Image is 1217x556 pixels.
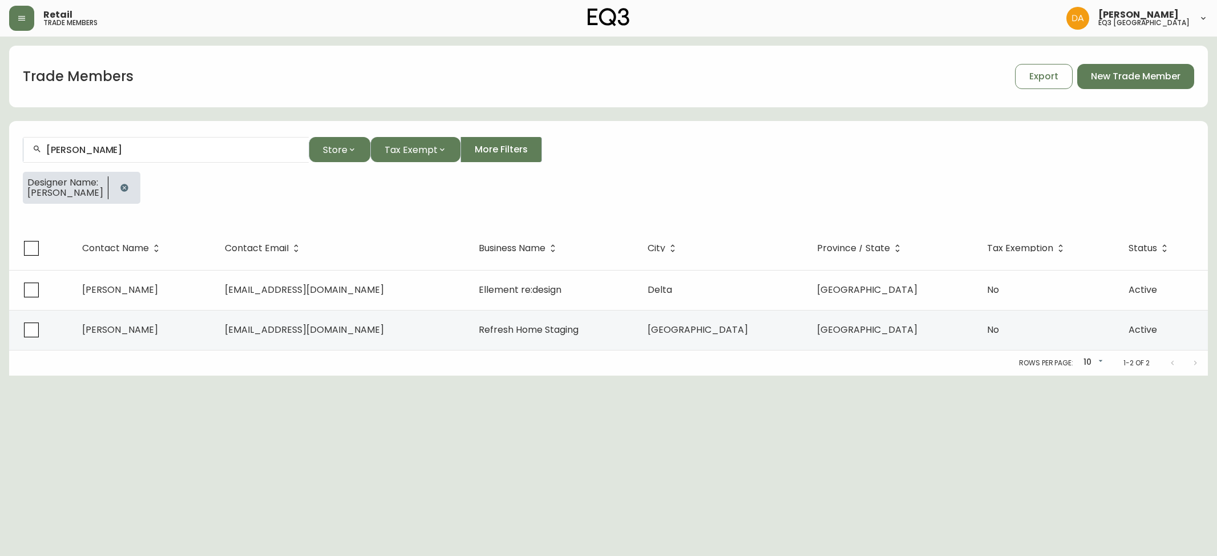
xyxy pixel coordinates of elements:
span: Province / State [817,243,905,253]
span: Refresh Home Staging [479,323,579,336]
span: Delta [648,283,672,296]
span: [PERSON_NAME] [82,283,158,296]
span: Export [1029,70,1058,83]
span: Province / State [817,245,890,252]
span: More Filters [475,143,528,156]
span: [EMAIL_ADDRESS][DOMAIN_NAME] [225,283,384,296]
button: Tax Exempt [370,137,460,162]
span: Retail [43,10,72,19]
img: dd1a7e8db21a0ac8adbf82b84ca05374 [1066,7,1089,30]
span: New Trade Member [1091,70,1180,83]
span: [EMAIL_ADDRESS][DOMAIN_NAME] [225,323,384,336]
button: Export [1015,64,1073,89]
img: logo [588,8,630,26]
div: 10 [1078,353,1105,372]
span: Ellement re:design [479,283,561,296]
span: Contact Name [82,243,164,253]
span: Status [1129,243,1172,253]
input: Search [46,144,300,155]
span: [GEOGRAPHIC_DATA] [648,323,748,336]
span: Active [1129,283,1157,296]
p: 1-2 of 2 [1123,358,1150,368]
span: Tax Exemption [987,245,1053,252]
span: Active [1129,323,1157,336]
p: Rows per page: [1019,358,1073,368]
span: Business Name [479,245,545,252]
span: No [987,323,999,336]
h5: eq3 [GEOGRAPHIC_DATA] [1098,19,1190,26]
span: Contact Email [225,243,304,253]
span: Business Name [479,243,560,253]
span: Tax Exemption [987,243,1068,253]
span: Tax Exempt [385,143,438,157]
span: Store [323,143,347,157]
button: Store [309,137,370,162]
span: City [648,245,665,252]
span: [GEOGRAPHIC_DATA] [817,283,917,296]
span: No [987,283,999,296]
span: [GEOGRAPHIC_DATA] [817,323,917,336]
span: Contact Name [82,245,149,252]
button: New Trade Member [1077,64,1194,89]
span: City [648,243,680,253]
span: [PERSON_NAME] [27,188,103,198]
button: More Filters [460,137,542,162]
h1: Trade Members [23,67,134,86]
span: Contact Email [225,245,289,252]
h5: trade members [43,19,98,26]
span: Status [1129,245,1157,252]
span: [PERSON_NAME] [1098,10,1179,19]
span: [PERSON_NAME] [82,323,158,336]
span: Designer Name: [27,178,103,188]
